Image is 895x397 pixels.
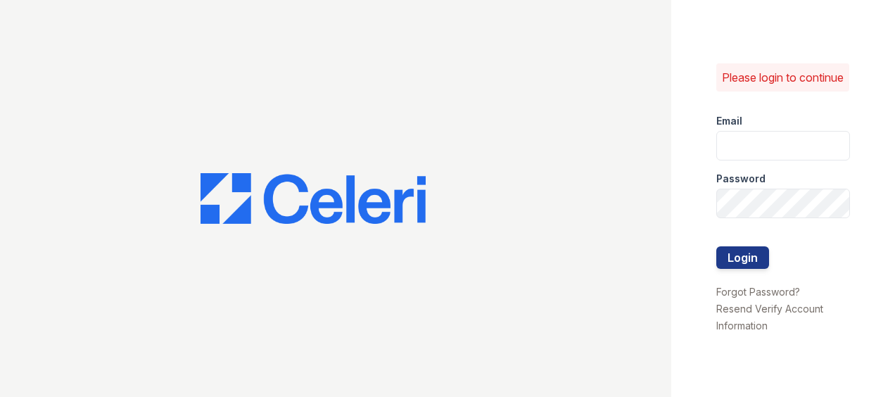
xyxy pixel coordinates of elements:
button: Login [716,246,769,269]
label: Password [716,172,766,186]
label: Email [716,114,742,128]
p: Please login to continue [722,69,844,86]
a: Forgot Password? [716,286,800,298]
a: Resend Verify Account Information [716,303,823,332]
img: CE_Logo_Blue-a8612792a0a2168367f1c8372b55b34899dd931a85d93a1a3d3e32e68fde9ad4.png [201,173,426,224]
